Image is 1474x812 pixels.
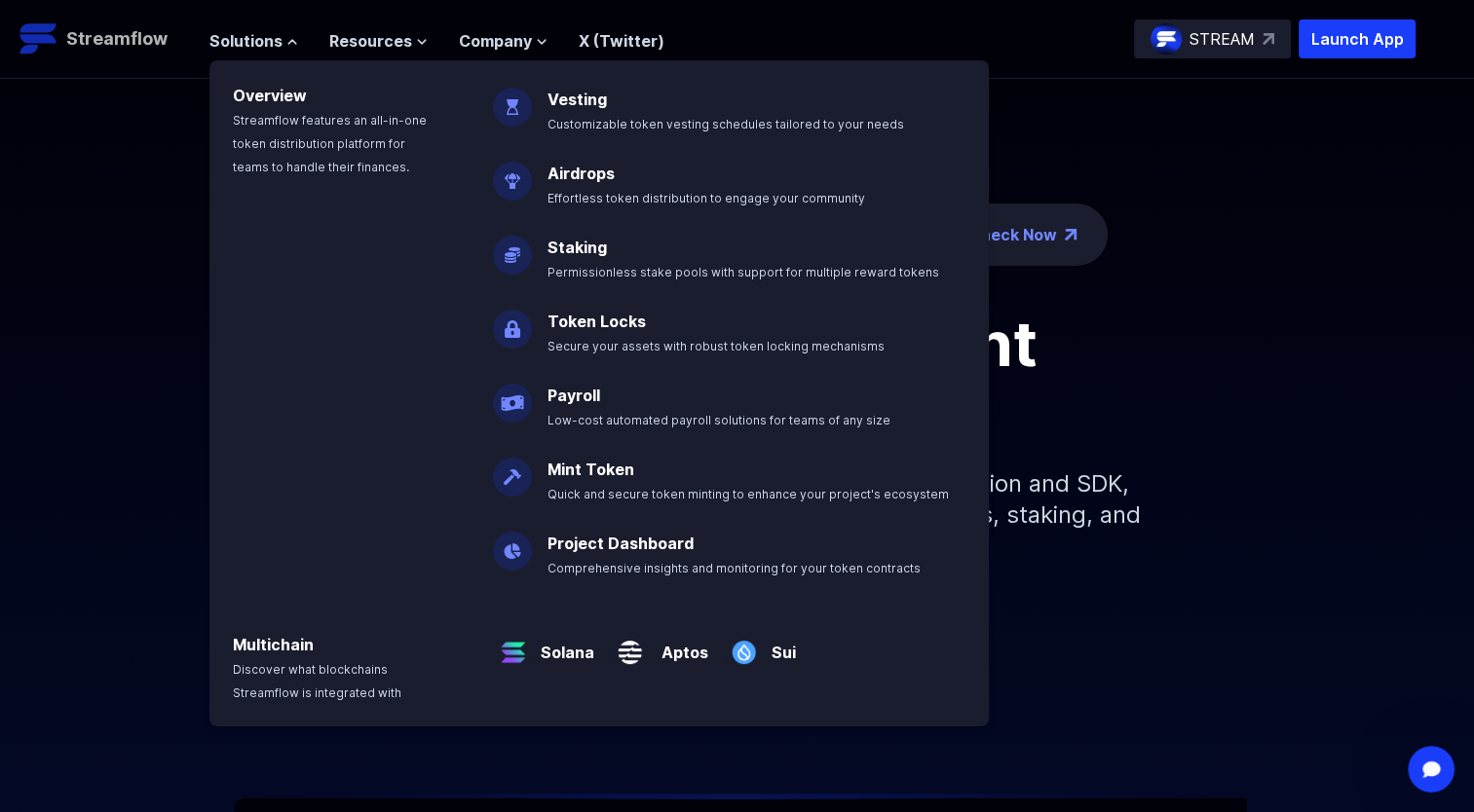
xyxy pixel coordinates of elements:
[1151,23,1182,55] img: streamflow-logo-circle.png
[493,220,532,275] img: Staking
[233,635,314,654] a: Multichain
[493,368,532,423] img: Payroll
[1263,33,1274,45] img: top-right-arrow.svg
[548,534,694,553] a: Project Dashboard
[548,90,607,109] a: Vesting
[548,191,865,205] span: Effortless token distribution to engage your community
[493,294,532,349] img: Token Locks
[548,238,607,257] a: Staking
[610,617,650,672] img: Aptos
[459,29,532,53] span: Company
[493,442,532,497] img: Mint Token
[329,29,428,53] button: Resources
[548,117,904,131] span: Customizable token vesting schedules tailored to your needs
[548,312,646,331] a: Token Locks
[533,625,594,664] a: Solana
[209,29,298,53] button: Solutions
[1299,19,1416,58] button: Launch App
[548,164,615,183] a: Airdrops
[233,113,427,174] span: Streamflow features an all-in-one token distribution platform for teams to handle their finances.
[19,19,190,58] a: Streamflow
[548,265,939,279] span: Permissionless stake pools with support for multiple reward tokens
[1190,27,1255,51] p: STREAM
[548,339,885,353] span: Secure your assets with robust token locking mechanisms
[764,625,796,664] a: Sui
[548,561,921,575] span: Comprehensive insights and monitoring for your token contracts
[329,29,412,53] span: Resources
[66,25,168,53] p: Streamflow
[548,386,600,405] a: Payroll
[724,617,764,672] img: Sui
[233,662,401,700] span: Discover what blockchains Streamflow is integrated with
[548,487,949,501] span: Quick and secure token minting to enhance your project's ecosystem
[493,146,532,201] img: Airdrops
[969,223,1057,246] a: Check Now
[233,86,307,105] a: Overview
[493,516,532,571] img: Project Dashboard
[493,72,532,127] img: Vesting
[19,19,58,58] img: Streamflow Logo
[209,29,283,53] span: Solutions
[650,625,708,664] a: Aptos
[548,413,890,427] span: Low-cost automated payroll solutions for teams of any size
[459,29,548,53] button: Company
[579,31,664,51] a: X (Twitter)
[1134,19,1291,58] a: STREAM
[493,617,533,672] img: Solana
[548,460,634,479] a: Mint Token
[1408,746,1455,793] iframe: Intercom live chat
[1065,229,1077,240] img: top-right-arrow.png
